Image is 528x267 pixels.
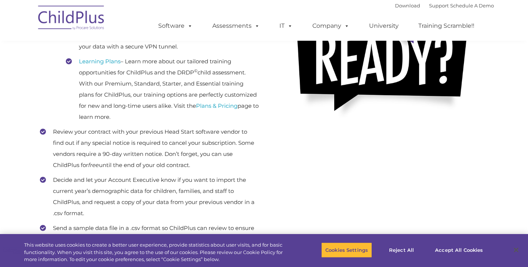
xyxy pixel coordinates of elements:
a: Download [395,3,420,9]
a: Plans & Pricing [196,102,238,109]
a: Company [305,19,357,33]
li: Send a sample data file in a .csv format so ChildPlus can review to ensure your data import can b... [40,223,259,245]
button: Accept All Cookies [431,242,487,258]
img: ChildPlus by Procare Solutions [34,0,109,37]
li: Decide and let your Account Executive know if you want to import the current year’s demographic d... [40,174,259,219]
a: Training Scramble!! [411,19,482,33]
button: Cookies Settings [321,242,372,258]
a: IT [272,19,300,33]
button: Close [508,242,524,258]
button: Reject All [378,242,425,258]
a: Assessments [205,19,267,33]
a: Software [151,19,200,33]
a: Support [429,3,449,9]
li: – Learn more about our tailored training opportunities for ChildPlus and the DRDP child assessmen... [66,56,259,123]
div: This website uses cookies to create a better user experience, provide statistics about user visit... [24,241,290,263]
a: University [362,19,406,33]
em: free [88,161,99,168]
font: | [395,3,494,9]
li: – Enjoy unrestricted backend access to your data with a secure VPN tunnel. [66,30,259,52]
li: Review your contract with your previous Head Start software vendor to find out if any special not... [40,126,259,171]
a: Learning Plans [79,58,120,65]
sup: © [194,68,197,73]
a: Schedule A Demo [450,3,494,9]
